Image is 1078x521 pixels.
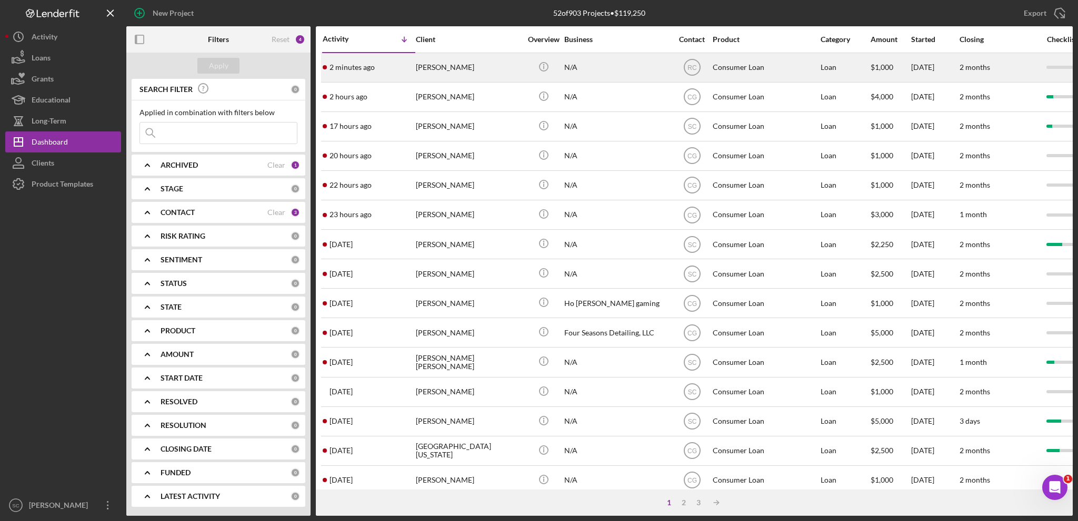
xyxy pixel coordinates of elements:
[291,279,300,288] div: 0
[161,468,191,477] b: FUNDED
[5,68,121,89] button: Grants
[291,421,300,430] div: 0
[687,270,696,278] text: SC
[5,89,121,110] button: Educational
[32,110,66,134] div: Long-Term
[713,319,818,346] div: Consumer Loan
[5,152,121,173] a: Clients
[291,85,300,94] div: 0
[161,492,220,500] b: LATEST ACTIVITY
[821,171,870,199] div: Loan
[330,358,353,366] time: 2025-08-11 22:32
[960,446,990,455] time: 2 months
[272,35,290,44] div: Reset
[564,378,670,406] div: N/A
[871,289,910,317] div: $1,000
[291,231,300,241] div: 0
[911,54,959,81] div: [DATE]
[564,171,670,199] div: N/A
[416,348,521,376] div: [PERSON_NAME] [PERSON_NAME]
[330,240,353,249] time: 2025-08-12 16:46
[564,407,670,435] div: N/A
[323,35,369,43] div: Activity
[687,359,696,366] text: SC
[713,230,818,258] div: Consumer Loan
[5,173,121,195] a: Product Templates
[687,123,696,130] text: SC
[416,83,521,111] div: [PERSON_NAME]
[161,279,187,288] b: STATUS
[330,387,353,396] time: 2025-08-11 22:07
[208,35,229,44] b: Filters
[676,498,691,507] div: 2
[672,35,712,44] div: Contact
[871,35,910,44] div: Amount
[32,173,93,197] div: Product Templates
[139,85,193,94] b: SEARCH FILTER
[911,348,959,376] div: [DATE]
[911,466,959,494] div: [DATE]
[713,407,818,435] div: Consumer Loan
[1024,3,1046,24] div: Export
[295,34,305,45] div: 4
[687,300,697,307] text: CG
[687,389,696,396] text: SC
[960,63,990,71] time: 2 months
[330,446,353,455] time: 2025-08-11 16:56
[911,437,959,465] div: [DATE]
[687,64,697,71] text: RC
[161,256,202,264] b: SENTIMENT
[161,397,197,406] b: RESOLVED
[871,260,910,288] div: $2,500
[330,151,372,160] time: 2025-08-12 20:50
[713,171,818,199] div: Consumer Loan
[416,35,521,44] div: Client
[1042,475,1067,500] iframe: Intercom live chat
[416,289,521,317] div: [PERSON_NAME]
[911,171,959,199] div: [DATE]
[821,230,870,258] div: Loan
[291,302,300,312] div: 0
[291,492,300,501] div: 0
[564,230,670,258] div: N/A
[5,495,121,516] button: SC[PERSON_NAME]
[960,328,990,337] time: 2 months
[5,26,121,47] a: Activity
[821,319,870,346] div: Loan
[821,201,870,229] div: Loan
[291,255,300,264] div: 0
[691,498,706,507] div: 3
[291,160,300,170] div: 1
[713,378,818,406] div: Consumer Loan
[330,210,372,219] time: 2025-08-12 18:28
[291,208,300,217] div: 3
[713,142,818,170] div: Consumer Loan
[564,466,670,494] div: N/A
[161,161,198,169] b: ARCHIVED
[960,387,990,396] time: 2 months
[32,89,71,113] div: Educational
[564,289,670,317] div: Ho [PERSON_NAME] gaming
[821,407,870,435] div: Loan
[871,348,910,376] div: $2,500
[564,83,670,111] div: N/A
[911,230,959,258] div: [DATE]
[564,142,670,170] div: N/A
[32,131,68,155] div: Dashboard
[330,270,353,278] time: 2025-08-12 15:12
[911,260,959,288] div: [DATE]
[416,407,521,435] div: [PERSON_NAME]
[32,68,54,92] div: Grants
[330,93,367,101] time: 2025-08-13 14:51
[960,180,990,189] time: 2 months
[564,35,670,44] div: Business
[139,108,297,117] div: Applied in combination with filters below
[291,444,300,454] div: 0
[687,418,696,425] text: SC
[871,230,910,258] div: $2,250
[12,503,19,508] text: SC
[713,35,818,44] div: Product
[871,201,910,229] div: $3,000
